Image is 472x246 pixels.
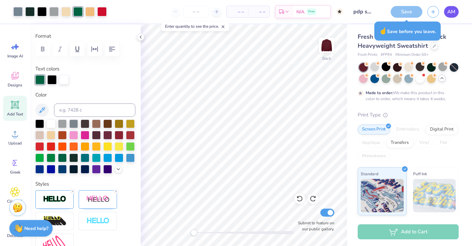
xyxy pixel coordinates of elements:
span: Image AI [7,53,23,59]
div: Print Type [358,111,459,119]
span: Decorate [7,233,23,238]
div: Vinyl [415,138,434,148]
div: Enter quantity to see the price. [161,22,229,31]
input: Untitled Design [348,5,381,18]
div: Rhinestones [358,151,390,161]
span: # FP94 [381,52,392,58]
img: 3D Illusion [43,216,66,226]
input: – – [183,6,209,18]
span: Minimum Order: 50 + [395,52,429,58]
input: e.g. 7428 c [54,103,135,117]
img: Shadow [86,195,110,204]
span: ☝️ [379,27,387,35]
label: Text colors [35,65,59,73]
div: Save before you leave. [374,22,441,41]
label: Color [35,91,135,99]
img: Back [320,39,333,52]
span: AM [447,8,455,16]
div: Applique [358,138,384,148]
span: N/A [296,8,304,15]
a: AM [444,6,459,18]
div: Screen Print [358,125,390,135]
span: Greek [10,170,20,175]
img: Stroke [43,195,66,203]
span: Designs [8,82,22,88]
span: Clipart & logos [4,199,26,209]
label: Styles [35,180,49,188]
strong: Need help? [24,225,48,232]
div: Back [322,55,331,61]
span: Fresh Prints [358,52,377,58]
span: Upload [8,141,22,146]
span: Standard [361,170,378,177]
strong: Made to order: [366,90,393,95]
span: Puff Ink [413,170,427,177]
span: – – [231,8,244,15]
img: Negative Space [86,217,110,225]
div: Transfers [386,138,413,148]
div: Accessibility label [191,229,197,236]
div: Digital Print [426,125,458,135]
span: Add Text [7,111,23,117]
label: Format [35,32,135,40]
div: Embroidery [392,125,424,135]
img: Puff Ink [413,179,456,212]
div: We make this product in this color to order, which means it takes 4 weeks. [366,90,448,102]
span: – – [252,8,265,15]
label: Submit to feature on our public gallery. [294,220,334,232]
img: Standard [361,179,404,212]
span: Free [308,9,315,14]
span: Fresh Prints Denver Mock Neck Heavyweight Sweatshirt [358,33,446,50]
div: Foil [436,138,451,148]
